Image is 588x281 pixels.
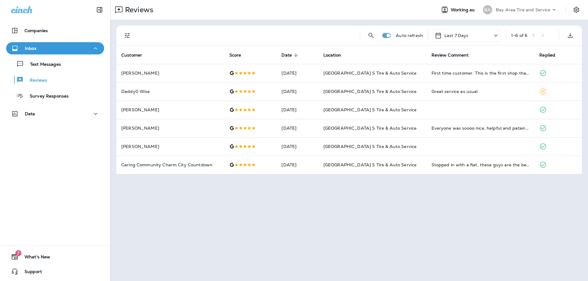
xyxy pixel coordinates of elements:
td: [DATE] [277,101,318,119]
p: Caring Community Charm City Countdown [121,162,220,167]
span: Location [323,53,341,58]
button: Settings [571,4,582,15]
td: [DATE] [277,137,318,156]
p: Companies [24,28,48,33]
span: Support [18,269,42,276]
span: Working as: [451,7,477,13]
td: [DATE] [277,156,318,174]
span: What's New [18,254,50,262]
button: Search Reviews [365,29,377,42]
p: Daddy0 Wise [121,89,220,94]
span: Date [281,53,292,58]
td: [DATE] [277,119,318,137]
p: Text Messages [24,62,61,68]
span: [GEOGRAPHIC_DATA] S Tire & Auto Service [323,162,417,168]
span: 7 [15,250,21,256]
td: [DATE] [277,64,318,82]
div: Everyone was soooo nice, helpful and patient with me haha.. def going back and would def recommen... [432,125,530,131]
span: [GEOGRAPHIC_DATA] S Tire & Auto Service [323,144,417,149]
button: Support [6,265,104,278]
button: Reviews [6,73,104,86]
td: [DATE] [277,82,318,101]
p: Data [25,111,35,116]
span: Date [281,52,300,58]
span: Replied [539,52,563,58]
span: Replied [539,53,555,58]
p: [PERSON_NAME] [121,107,220,112]
p: Inbox [25,46,36,51]
button: Text Messages [6,57,104,70]
span: Review Comment [432,52,477,58]
button: 7What's New [6,251,104,263]
span: Score [229,53,241,58]
p: Last 7 Days [444,33,469,38]
div: Great service as usual [432,88,530,94]
span: [GEOGRAPHIC_DATA] S Tire & Auto Service [323,125,417,131]
p: [PERSON_NAME] [121,126,220,131]
span: Score [229,52,249,58]
p: Reviews [123,5,153,14]
p: Bay Area Tire and Service [496,7,551,12]
p: [PERSON_NAME] [121,71,220,76]
p: Auto refresh [396,33,423,38]
span: [GEOGRAPHIC_DATA] S Tire & Auto Service [323,70,417,76]
span: [GEOGRAPHIC_DATA] S Tire & Auto Service [323,107,417,113]
p: [PERSON_NAME] [121,144,220,149]
p: Survey Responses [24,94,69,99]
button: Inbox [6,42,104,54]
span: Customer [121,52,150,58]
span: [GEOGRAPHIC_DATA] S Tire & Auto Service [323,89,417,94]
button: Companies [6,24,104,37]
div: BA [483,5,492,14]
span: Customer [121,53,142,58]
button: Collapse Sidebar [91,4,108,16]
button: Filters [121,29,134,42]
button: Export as CSV [564,29,576,42]
span: Review Comment [432,53,469,58]
div: Stopped in with a flat, these guys are the best! Hd me out in no time at all, very professional, ... [432,162,530,168]
button: Data [6,108,104,120]
p: Reviews [24,78,47,83]
div: First time customer. This is the first shop that didn't call me to tell me the wife's car needed ... [432,70,530,76]
span: Location [323,52,349,58]
button: Survey Responses [6,89,104,102]
div: 1 - 6 of 6 [511,33,527,38]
